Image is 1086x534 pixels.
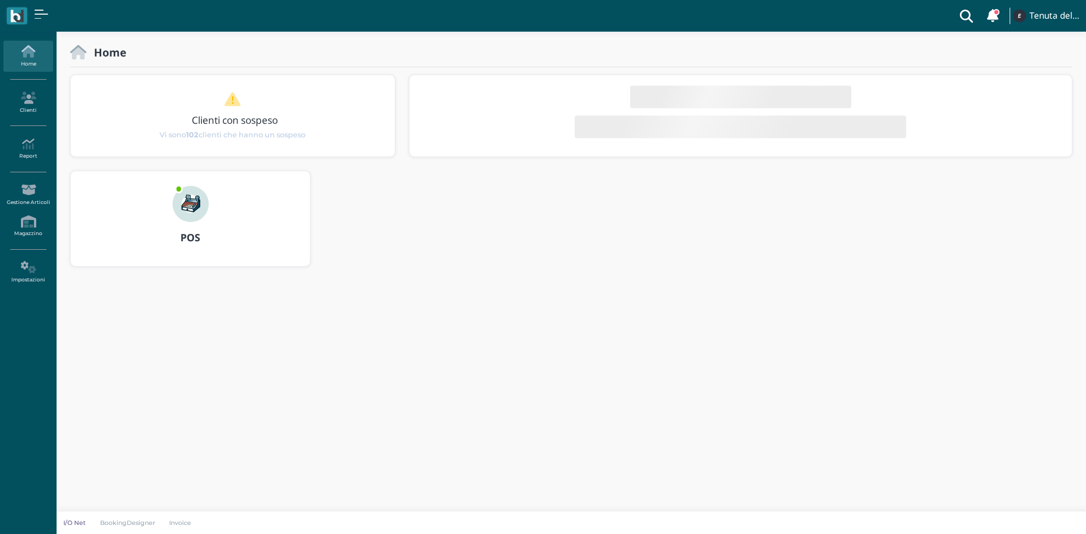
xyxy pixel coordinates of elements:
h4: Tenuta del Barco [1029,11,1079,21]
a: Clienti con sospeso Vi sono102clienti che hanno un sospeso [92,92,373,140]
span: Vi sono clienti che hanno un sospeso [160,129,305,140]
a: ... POS [70,171,311,280]
a: Report [3,133,53,164]
a: Magazzino [3,211,53,242]
img: ... [1013,10,1025,22]
h2: Home [87,46,126,58]
b: 102 [186,131,199,139]
b: POS [180,231,200,244]
a: ... Tenuta del Barco [1011,2,1079,29]
a: Clienti [3,87,53,118]
div: 1 / 1 [71,75,395,157]
iframe: Help widget launcher [1006,499,1076,524]
a: Impostazioni [3,257,53,288]
a: Gestione Articoli [3,179,53,210]
img: ... [173,186,209,222]
h3: Clienti con sospeso [94,115,375,125]
img: logo [10,10,23,23]
a: Home [3,41,53,72]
